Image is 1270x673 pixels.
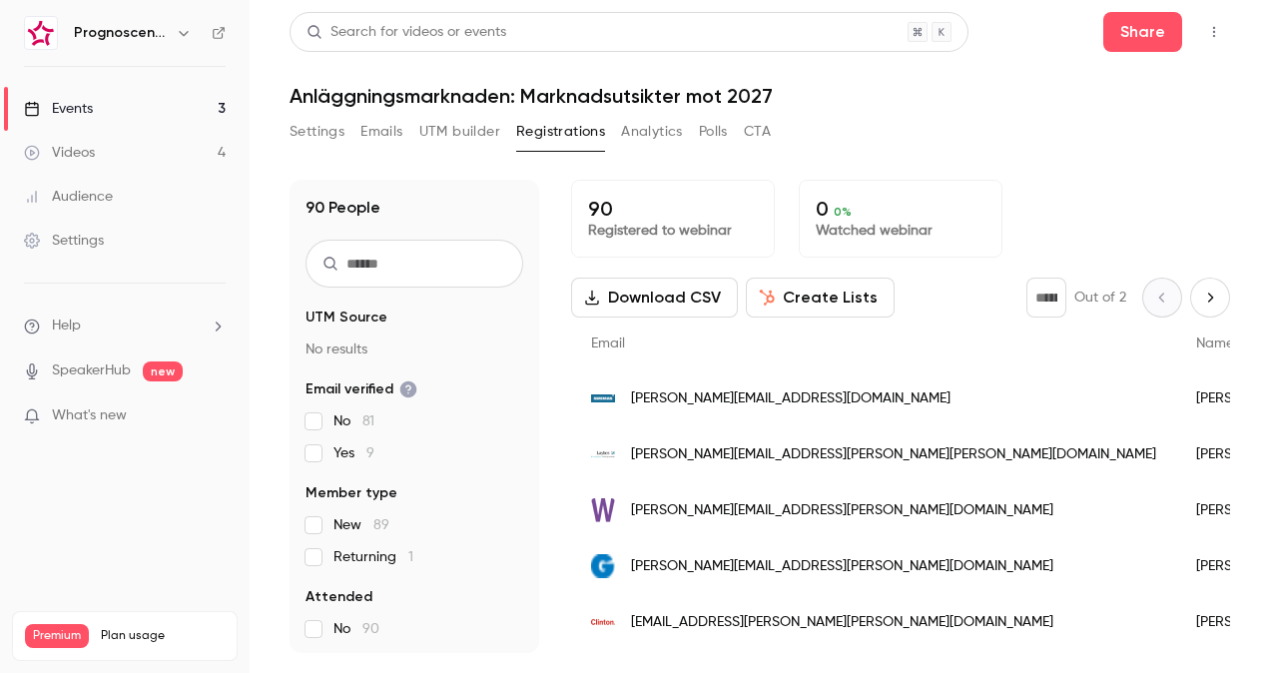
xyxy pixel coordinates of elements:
[24,231,104,251] div: Settings
[366,446,374,460] span: 9
[24,99,93,119] div: Events
[24,316,226,336] li: help-dropdown-opener
[360,116,402,148] button: Emails
[1190,278,1230,318] button: Next page
[333,515,389,535] span: New
[373,518,389,532] span: 89
[52,405,127,426] span: What's new
[306,483,397,503] span: Member type
[631,500,1053,521] span: [PERSON_NAME][EMAIL_ADDRESS][PERSON_NAME][DOMAIN_NAME]
[621,116,683,148] button: Analytics
[1103,12,1182,52] button: Share
[591,442,615,466] img: layher.se
[1074,288,1126,308] p: Out of 2
[333,547,413,567] span: Returning
[591,498,615,522] img: wescon.se
[631,444,1156,465] span: [PERSON_NAME][EMAIL_ADDRESS][PERSON_NAME][PERSON_NAME][DOMAIN_NAME]
[591,610,615,634] img: clinton.se
[333,619,379,639] span: No
[816,221,985,241] p: Watched webinar
[631,556,1053,577] span: [PERSON_NAME][EMAIL_ADDRESS][PERSON_NAME][DOMAIN_NAME]
[588,221,758,241] p: Registered to webinar
[306,379,417,399] span: Email verified
[834,205,852,219] span: 0 %
[306,339,523,359] p: No results
[290,84,1230,108] h1: Anläggningsmarknaden: Marknadsutsikter mot 2027
[591,554,615,578] img: gppab.se
[306,587,372,607] span: Attended
[516,116,605,148] button: Registrations
[25,17,57,49] img: Prognoscentret | Powered by Hubexo
[333,411,374,431] span: No
[1196,336,1234,350] span: Name
[816,197,985,221] p: 0
[631,612,1053,633] span: [EMAIL_ADDRESS][PERSON_NAME][PERSON_NAME][DOMAIN_NAME]
[362,622,379,636] span: 90
[362,414,374,428] span: 81
[202,407,226,425] iframe: Noticeable Trigger
[744,116,771,148] button: CTA
[408,550,413,564] span: 1
[631,388,951,409] span: [PERSON_NAME][EMAIL_ADDRESS][DOMAIN_NAME]
[699,116,728,148] button: Polls
[306,308,387,328] span: UTM Source
[746,278,895,318] button: Create Lists
[306,196,380,220] h1: 90 People
[25,624,89,648] span: Premium
[333,443,374,463] span: Yes
[74,23,168,43] h6: Prognoscentret | Powered by Hubexo
[24,143,95,163] div: Videos
[52,316,81,336] span: Help
[101,628,225,644] span: Plan usage
[52,360,131,381] a: SpeakerHub
[307,22,506,43] div: Search for videos or events
[24,187,113,207] div: Audience
[591,336,625,350] span: Email
[588,197,758,221] p: 90
[290,116,344,148] button: Settings
[143,361,183,381] span: new
[571,278,738,318] button: Download CSV
[419,116,500,148] button: UTM builder
[591,394,615,402] img: swemas.com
